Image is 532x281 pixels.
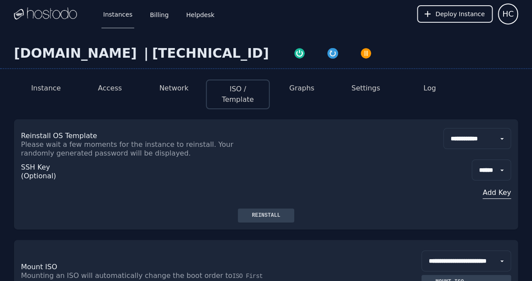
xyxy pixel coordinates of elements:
button: Restart [316,45,349,59]
button: Settings [351,83,380,94]
p: Mount ISO [21,263,266,271]
button: Power On [283,45,316,59]
div: | [140,45,152,61]
button: Power Off [349,45,382,59]
button: Access [98,83,122,94]
div: [DOMAIN_NAME] [14,45,140,61]
button: User menu [498,3,518,24]
button: Deploy Instance [417,5,493,23]
button: ISO / Template [214,84,262,105]
img: Restart [327,47,339,59]
p: Reinstall OS Template [21,132,266,140]
p: Please wait a few moments for the instance to reinstall. Your randomly generated password will be... [21,140,266,158]
button: Add Key [472,187,511,198]
img: Power Off [360,47,372,59]
span: Deploy Instance [435,10,485,18]
button: Reinstall [238,208,294,222]
p: Mounting an ISO will automatically change the boot order to [21,271,266,280]
div: Reinstall [245,212,287,219]
button: Network [159,83,188,94]
span: HC [502,8,514,20]
span: ISO First [232,273,262,280]
p: SSH Key (Optional) [21,163,54,180]
img: Power On [293,47,306,59]
button: Instance [31,83,61,94]
button: Graphs [289,83,314,94]
div: [TECHNICAL_ID] [152,45,269,61]
button: Log [424,83,436,94]
img: Logo [14,7,77,21]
